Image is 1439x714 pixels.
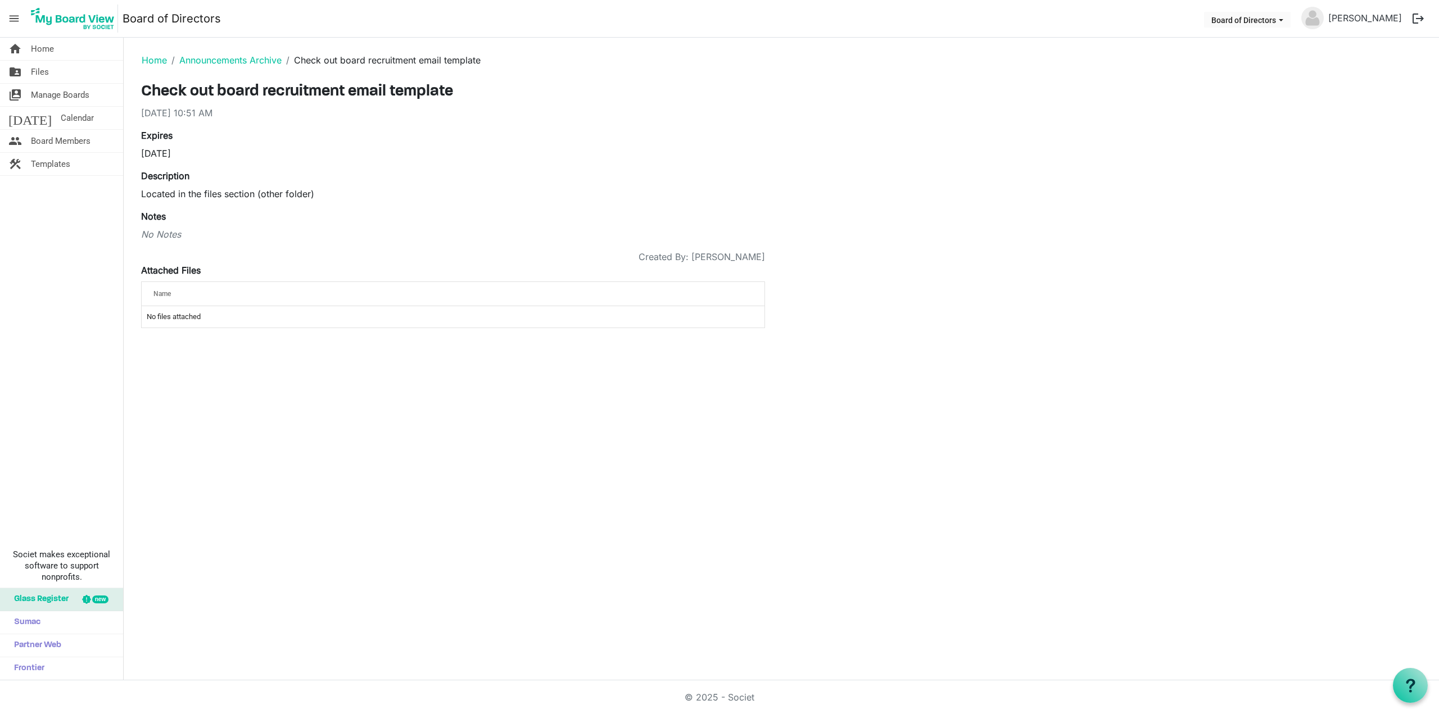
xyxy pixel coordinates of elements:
[1324,7,1406,29] a: [PERSON_NAME]
[8,588,69,611] span: Glass Register
[142,306,764,328] td: No files attached
[8,611,40,634] span: Sumac
[1406,7,1430,30] button: logout
[179,54,282,66] a: Announcements Archive
[61,107,94,129] span: Calendar
[8,84,22,106] span: switch_account
[28,4,118,33] img: My Board View Logo
[685,692,754,703] a: © 2025 - Societ
[8,107,52,129] span: [DATE]
[142,54,167,66] a: Home
[8,153,22,175] span: construction
[31,153,70,175] span: Templates
[8,130,22,152] span: people
[1301,7,1324,29] img: no-profile-picture.svg
[8,61,22,83] span: folder_shared
[153,290,171,298] span: Name
[141,210,166,223] label: Notes
[3,8,25,29] span: menu
[31,38,54,60] span: Home
[639,250,765,263] span: Created By: [PERSON_NAME]
[141,147,445,160] div: [DATE]
[31,61,49,83] span: Files
[141,263,201,277] label: Attached Files
[141,83,765,102] h3: Check out board recruitment email template
[8,38,22,60] span: home
[8,657,44,680] span: Frontier
[92,595,108,603] div: new
[5,549,118,583] span: Societ makes exceptional software to support nonprofits.
[28,4,123,33] a: My Board View Logo
[141,228,765,241] div: No Notes
[141,106,765,120] div: [DATE] 10:51 AM
[8,634,61,657] span: Partner Web
[31,130,90,152] span: Board Members
[141,169,189,183] label: Description
[141,187,765,201] p: Located in the files section (other folder)
[1204,12,1291,28] button: Board of Directors dropdownbutton
[141,129,173,142] label: Expires
[123,7,221,30] a: Board of Directors
[282,53,481,67] li: Check out board recruitment email template
[31,84,89,106] span: Manage Boards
